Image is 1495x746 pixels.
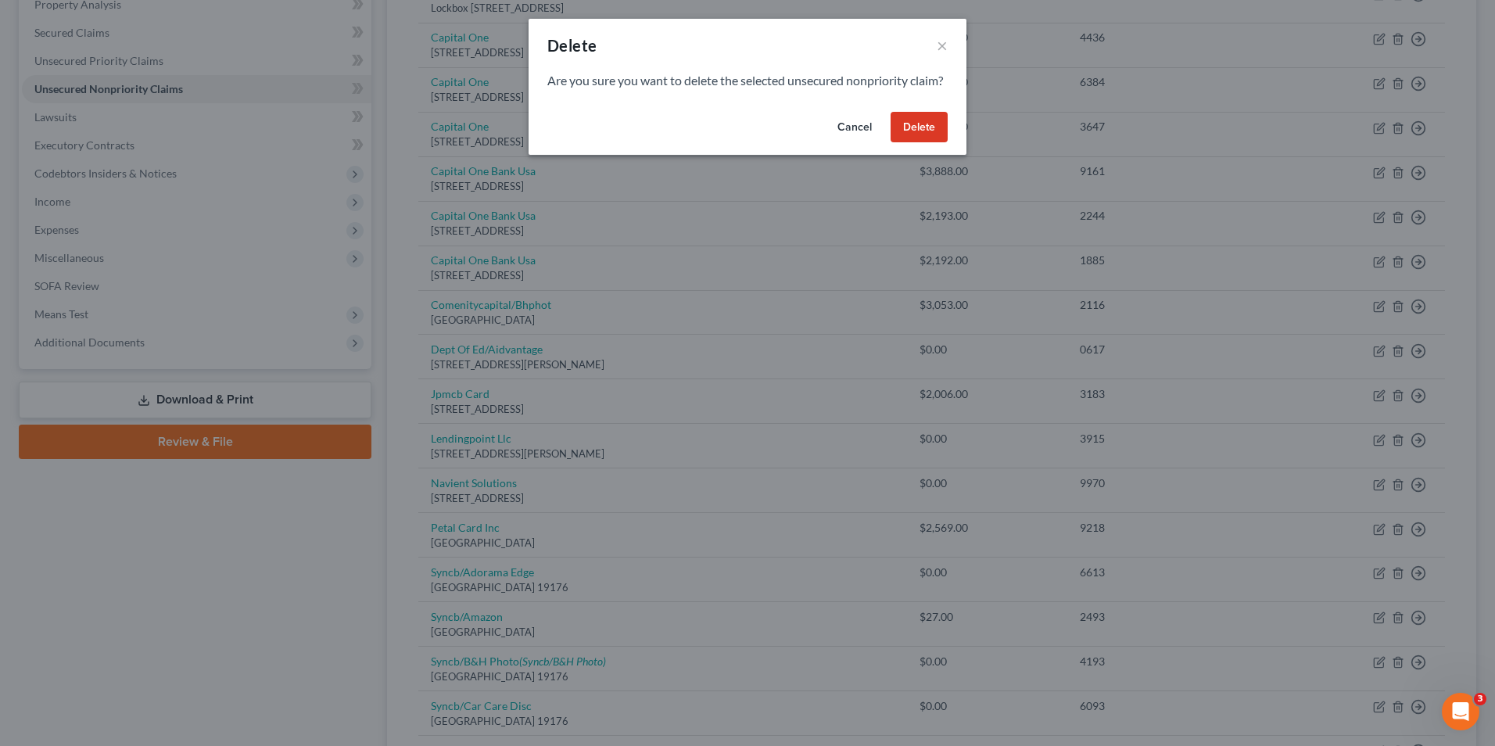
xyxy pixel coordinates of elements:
iframe: Intercom live chat [1442,693,1479,730]
button: × [937,36,948,55]
div: Delete [547,34,597,56]
p: Are you sure you want to delete the selected unsecured nonpriority claim? [547,72,948,90]
span: 3 [1474,693,1486,705]
button: Cancel [825,112,884,143]
button: Delete [891,112,948,143]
